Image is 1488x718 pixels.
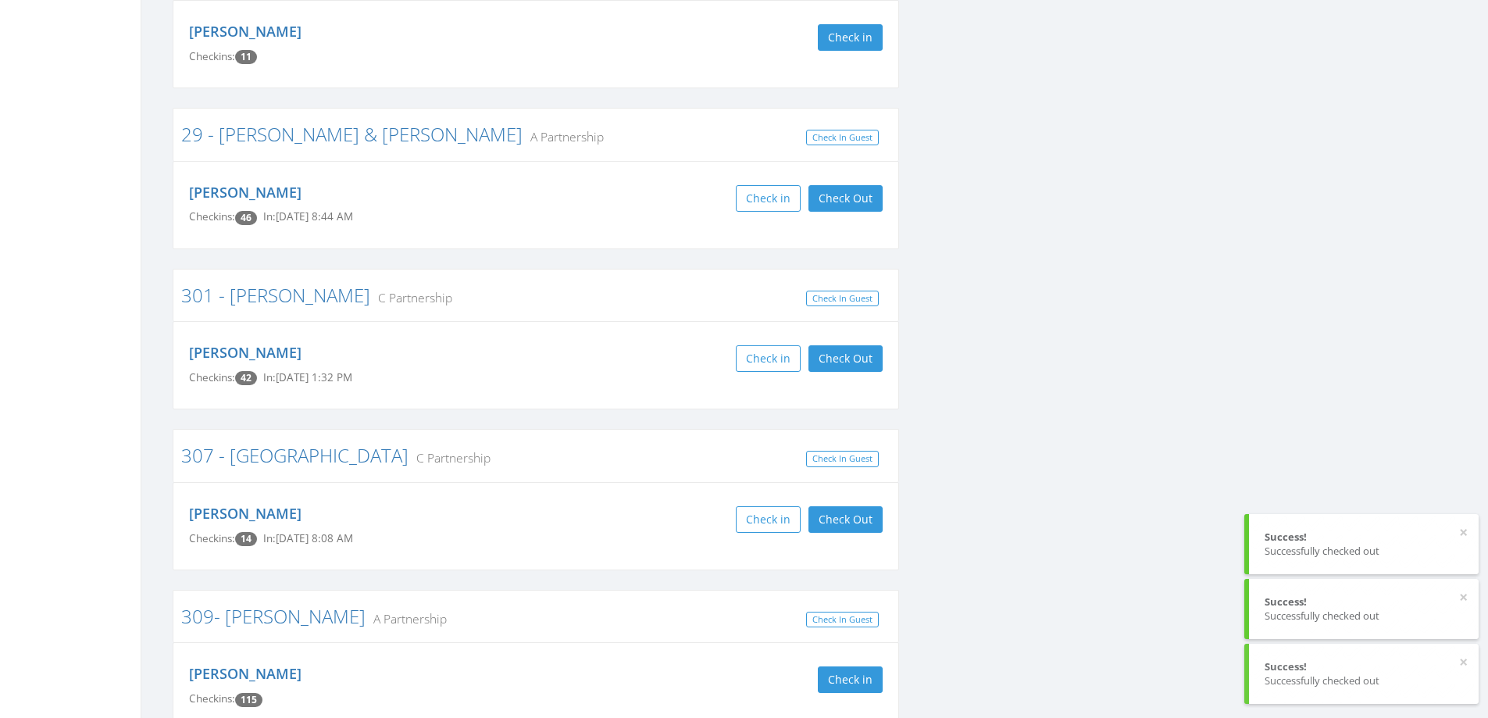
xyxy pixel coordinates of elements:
[808,506,883,533] button: Check Out
[189,531,235,545] span: Checkins:
[1265,673,1463,688] div: Successfully checked out
[181,442,409,468] a: 307 - [GEOGRAPHIC_DATA]
[523,128,604,145] small: A Partnership
[806,612,879,628] a: Check In Guest
[409,449,491,466] small: C Partnership
[189,504,302,523] a: [PERSON_NAME]
[806,451,879,467] a: Check In Guest
[806,291,879,307] a: Check In Guest
[1265,659,1463,674] div: Success!
[370,289,452,306] small: C Partnership
[818,24,883,51] button: Check in
[181,603,366,629] a: 309- [PERSON_NAME]
[235,693,262,707] span: Checkin count
[808,345,883,372] button: Check Out
[1459,590,1468,605] button: ×
[263,531,353,545] span: In: [DATE] 8:08 AM
[235,371,257,385] span: Checkin count
[181,121,523,147] a: 29 - [PERSON_NAME] & [PERSON_NAME]
[189,664,302,683] a: [PERSON_NAME]
[189,370,235,384] span: Checkins:
[366,610,447,627] small: A Partnership
[808,185,883,212] button: Check Out
[1265,595,1463,609] div: Success!
[1265,544,1463,559] div: Successfully checked out
[1265,530,1463,545] div: Success!
[1265,609,1463,623] div: Successfully checked out
[736,506,801,533] button: Check in
[189,183,302,202] a: [PERSON_NAME]
[235,532,257,546] span: Checkin count
[818,666,883,693] button: Check in
[1459,525,1468,541] button: ×
[189,22,302,41] a: [PERSON_NAME]
[736,345,801,372] button: Check in
[1459,655,1468,670] button: ×
[235,50,257,64] span: Checkin count
[736,185,801,212] button: Check in
[263,370,352,384] span: In: [DATE] 1:32 PM
[181,282,370,308] a: 301 - [PERSON_NAME]
[189,343,302,362] a: [PERSON_NAME]
[189,49,235,63] span: Checkins:
[235,211,257,225] span: Checkin count
[189,691,235,705] span: Checkins:
[806,130,879,146] a: Check In Guest
[263,209,353,223] span: In: [DATE] 8:44 AM
[189,209,235,223] span: Checkins:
